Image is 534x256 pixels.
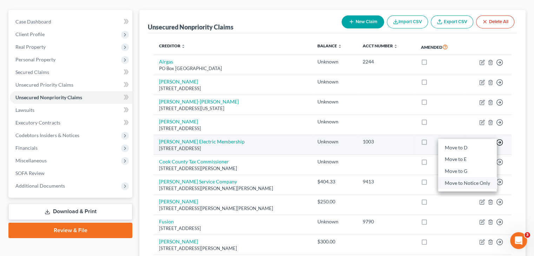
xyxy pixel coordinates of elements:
[15,120,60,126] span: Executory Contracts
[159,225,306,232] div: [STREET_ADDRESS]
[394,44,398,48] i: unfold_more
[15,183,65,189] span: Additional Documents
[363,218,410,225] div: 9790
[159,245,306,252] div: [STREET_ADDRESS][PERSON_NAME]
[159,198,198,204] a: [PERSON_NAME]
[15,82,73,88] span: Unsecured Priority Claims
[338,44,342,48] i: unfold_more
[525,232,530,238] span: 3
[8,223,132,238] a: Review & File
[317,58,351,65] div: Unknown
[159,165,306,172] div: [STREET_ADDRESS][PERSON_NAME]
[317,43,342,48] a: Balance unfold_more
[159,145,306,152] div: [STREET_ADDRESS]
[431,15,473,28] a: Export CSV
[10,104,132,116] a: Lawsuits
[159,79,198,85] a: [PERSON_NAME]
[438,154,497,166] a: Move to E
[317,98,351,105] div: Unknown
[15,94,82,100] span: Unsecured Nonpriority Claims
[181,44,185,48] i: unfold_more
[159,99,239,105] a: [PERSON_NAME]-[PERSON_NAME]
[15,107,34,113] span: Lawsuits
[159,65,306,72] div: PO Box [GEOGRAPHIC_DATA]
[317,198,351,205] div: $250.00
[317,218,351,225] div: Unknown
[159,218,174,224] a: Fusion
[342,15,384,28] button: New Claim
[15,31,45,37] span: Client Profile
[15,170,45,176] span: SOFA Review
[159,105,306,112] div: [STREET_ADDRESS][US_STATE]
[159,85,306,92] div: [STREET_ADDRESS]
[363,58,410,65] div: 2244
[363,138,410,145] div: 1003
[159,119,198,124] a: [PERSON_NAME]
[10,167,132,180] a: SOFA Review
[15,69,49,75] span: Secured Claims
[15,145,38,151] span: Financials
[10,91,132,104] a: Unsecured Nonpriority Claims
[438,165,497,177] a: Move to G
[317,118,351,125] div: Unknown
[317,238,351,245] div: $300.00
[159,185,306,192] div: [STREET_ADDRESS][PERSON_NAME][PERSON_NAME]
[159,238,198,244] a: [PERSON_NAME]
[415,39,464,55] th: Amended
[159,159,229,164] a: Cook County Tax Commissioner
[438,142,497,154] a: Move to D
[317,138,351,145] div: Unknown
[8,203,132,220] a: Download & Print
[510,232,527,249] iframe: Intercom live chat
[15,132,79,138] span: Codebtors Insiders & Notices
[317,78,351,85] div: Unknown
[159,139,245,144] a: [PERSON_NAME] Electric Membership
[15,19,51,25] span: Case Dashboard
[159,43,185,48] a: Creditor unfold_more
[387,15,428,28] button: Import CSV
[10,15,132,28] a: Case Dashboard
[476,15,514,28] button: Delete All
[10,79,132,91] a: Unsecured Priority Claims
[159,125,306,132] div: [STREET_ADDRESS]
[10,116,132,129] a: Executory Contracts
[15,157,47,163] span: Miscellaneous
[159,205,306,212] div: [STREET_ADDRESS][PERSON_NAME][PERSON_NAME]
[148,23,233,31] div: Unsecured Nonpriority Claims
[317,158,351,165] div: Unknown
[438,177,497,189] a: Move to Notice Only
[15,44,46,50] span: Real Property
[159,178,237,184] a: [PERSON_NAME] Service Company
[10,66,132,79] a: Secured Claims
[317,178,351,185] div: $404.33
[363,178,410,185] div: 9413
[15,56,55,62] span: Personal Property
[363,43,398,48] a: Acct Number unfold_more
[159,59,173,65] a: Airgas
